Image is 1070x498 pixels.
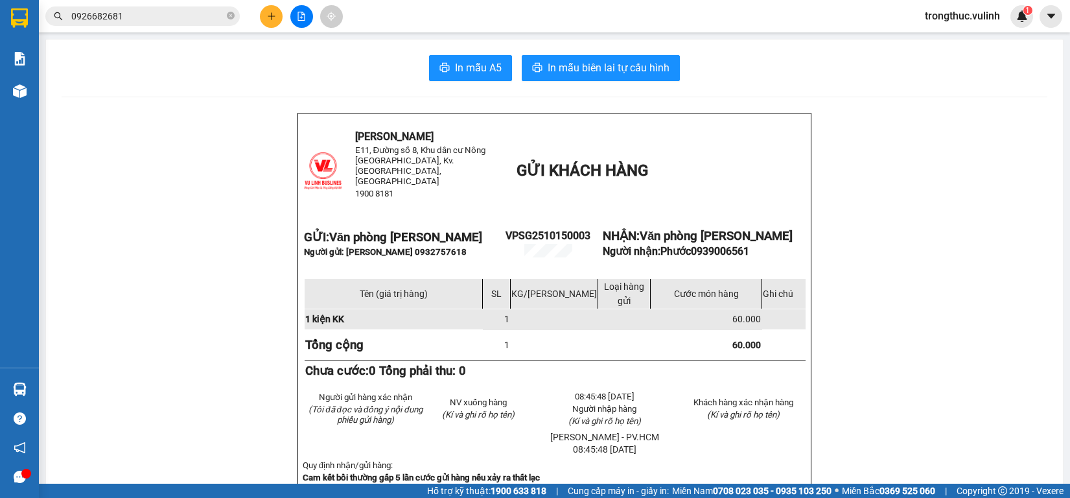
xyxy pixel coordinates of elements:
[879,486,935,496] strong: 0369 525 060
[329,230,482,244] span: Văn phòng [PERSON_NAME]
[13,52,27,65] img: solution-icon
[506,230,590,242] span: VPSG2510150003
[572,404,636,414] span: Người nhập hàng
[260,5,283,28] button: plus
[327,12,336,21] span: aim
[575,392,634,401] span: 08:45:48 [DATE]
[672,484,832,498] span: Miền Nam
[732,340,761,350] span: 60.000
[998,486,1007,495] span: copyright
[429,55,512,81] button: printerIn mẫu A5
[227,12,235,19] span: close-circle
[304,278,483,309] td: Tên (giá trị hàng)
[442,410,515,420] span: (Kí và ghi rõ họ tên)
[227,10,235,23] span: close-circle
[762,278,806,309] td: Ghi chú
[1016,10,1028,22] img: icon-new-feature
[504,340,509,350] span: 1
[491,486,546,496] strong: 1900 633 818
[707,410,780,420] span: (Kí và ghi rõ họ tên)
[305,314,344,324] span: 1 kiện KK
[305,338,364,352] strong: Tổng cộng
[14,412,26,425] span: question-circle
[297,12,306,21] span: file-add
[439,62,450,75] span: printer
[1025,6,1030,15] span: 1
[1023,6,1032,15] sup: 1
[598,278,651,309] td: Loại hàng gửi
[267,12,276,21] span: plus
[568,416,641,426] span: (Kí và ghi rõ họ tên)
[548,60,669,76] span: In mẫu biên lai tự cấu hình
[11,8,28,28] img: logo-vxr
[305,364,466,378] strong: Chưa cước:
[603,245,749,257] strong: Người nhận:
[1045,10,1057,22] span: caret-down
[510,278,598,309] td: KG/[PERSON_NAME]
[835,488,839,493] span: ⚪️
[1040,5,1062,28] button: caret-down
[13,84,27,98] img: warehouse-icon
[290,5,313,28] button: file-add
[355,145,486,186] span: E11, Đường số 8, Khu dân cư Nông [GEOGRAPHIC_DATA], Kv.[GEOGRAPHIC_DATA], [GEOGRAPHIC_DATA]
[320,5,343,28] button: aim
[308,405,423,425] em: (Tôi đã đọc và đồng ý nội dung phiếu gửi hàng)
[693,397,793,407] span: Khách hàng xác nhận hàng
[13,383,27,396] img: warehouse-icon
[303,473,540,482] strong: Cam kết bồi thường gấp 5 lần cước gửi hàng nếu xảy ra thất lạc
[14,471,26,483] span: message
[304,152,342,190] img: logo
[14,442,26,454] span: notification
[504,314,509,324] span: 1
[556,484,558,498] span: |
[483,278,510,309] td: SL
[355,189,393,198] span: 1900 8181
[54,12,63,21] span: search
[427,484,546,498] span: Hỗ trợ kỹ thuật:
[550,432,659,442] span: [PERSON_NAME] - PV.HCM
[319,392,412,402] span: Người gửi hàng xác nhận
[369,364,466,378] span: 0 Tổng phải thu: 0
[532,62,542,75] span: printer
[842,484,935,498] span: Miền Bắc
[568,484,669,498] span: Cung cấp máy in - giấy in:
[355,130,434,143] span: [PERSON_NAME]
[303,460,393,470] span: Quy định nhận/gửi hàng:
[691,245,749,257] span: 0939006561
[914,8,1010,24] span: trongthuc.vulinh
[450,397,507,407] span: NV xuống hàng
[522,55,680,81] button: printerIn mẫu biên lai tự cấu hình
[651,278,762,309] td: Cước món hàng
[304,247,467,257] span: Người gửi: [PERSON_NAME] 0932757618
[455,60,502,76] span: In mẫu A5
[713,486,832,496] strong: 0708 023 035 - 0935 103 250
[640,229,793,243] span: Văn phòng [PERSON_NAME]
[732,314,761,324] span: 60.000
[517,161,648,180] span: GỬI KHÁCH HÀNG
[573,444,636,455] span: 08:45:48 [DATE]
[945,484,947,498] span: |
[71,9,224,23] input: Tìm tên, số ĐT hoặc mã đơn
[603,229,793,243] strong: NHẬN:
[660,245,749,257] span: Phước
[304,230,482,244] strong: GỬI:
